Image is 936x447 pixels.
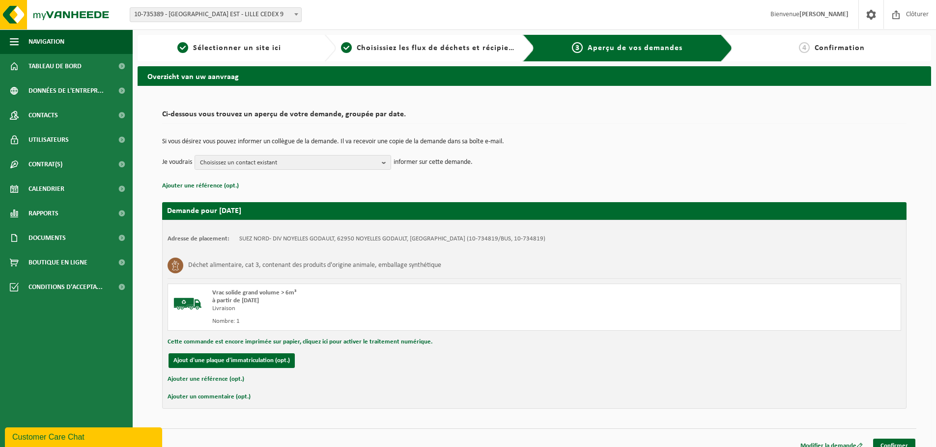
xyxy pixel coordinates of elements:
span: Conditions d'accepta... [28,275,103,299]
a: 2Choisissiez les flux de déchets et récipients [341,42,515,54]
span: Utilisateurs [28,128,69,152]
span: Contrat(s) [28,152,62,177]
strong: Adresse de placement: [168,236,229,242]
button: Ajouter un commentaire (opt.) [168,391,251,403]
span: 4 [799,42,810,53]
span: Contacts [28,103,58,128]
button: Ajout d'une plaque d'immatriculation (opt.) [169,353,295,368]
p: informer sur cette demande. [394,155,473,170]
span: Boutique en ligne [28,250,87,275]
span: 10-735389 - SUEZ RV NORD EST - LILLE CEDEX 9 [130,8,301,22]
strong: à partir de [DATE] [212,297,259,304]
span: 10-735389 - SUEZ RV NORD EST - LILLE CEDEX 9 [130,7,302,22]
span: Rapports [28,201,58,226]
h2: Ci-dessous vous trouvez un aperçu de votre demande, groupée par date. [162,110,907,124]
iframe: chat widget [5,425,164,447]
span: Confirmation [815,44,865,52]
span: Choisissiez les flux de déchets et récipients [357,44,520,52]
span: Documents [28,226,66,250]
p: Je voudrais [162,155,192,170]
strong: Demande pour [DATE] [167,207,241,215]
span: Vrac solide grand volume > 6m³ [212,289,296,296]
button: Choisissez un contact existant [195,155,391,170]
div: Livraison [212,305,574,313]
button: Ajouter une référence (opt.) [168,373,244,386]
span: 2 [341,42,352,53]
h3: Déchet alimentaire, cat 3, contenant des produits d'origine animale, emballage synthétique [188,258,441,273]
p: Si vous désirez vous pouvez informer un collègue de la demande. Il va recevoir une copie de la de... [162,138,907,145]
span: Sélectionner un site ici [193,44,281,52]
span: Choisissez un contact existant [200,156,378,170]
span: Aperçu de vos demandes [588,44,682,52]
span: 1 [177,42,188,53]
td: SUEZ NORD- DIV NOYELLES GODAULT, 62950 NOYELLES GODAULT, [GEOGRAPHIC_DATA] (10-734819/BUS, 10-734... [239,235,545,243]
span: Tableau de bord [28,54,82,79]
span: 3 [572,42,583,53]
span: Calendrier [28,177,64,201]
div: Nombre: 1 [212,317,574,325]
img: BL-SO-LV.png [173,289,202,318]
button: Cette commande est encore imprimée sur papier, cliquez ici pour activer le traitement numérique. [168,336,432,348]
strong: [PERSON_NAME] [799,11,849,18]
h2: Overzicht van uw aanvraag [138,66,931,85]
button: Ajouter une référence (opt.) [162,180,239,192]
span: Navigation [28,29,64,54]
span: Données de l'entrepr... [28,79,104,103]
a: 1Sélectionner un site ici [142,42,316,54]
